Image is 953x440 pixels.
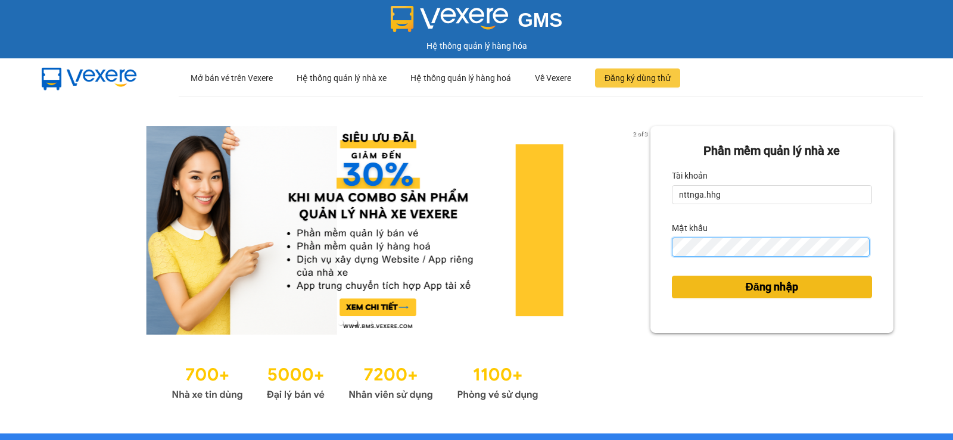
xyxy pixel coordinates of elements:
input: Mật khẩu [672,238,870,257]
li: slide item 1 [338,320,343,325]
div: Mở bán vé trên Vexere [191,59,273,97]
button: previous slide / item [60,126,76,335]
span: Đăng nhập [746,279,798,295]
div: Phần mềm quản lý nhà xe [672,142,872,160]
label: Tài khoản [672,166,708,185]
span: Đăng ký dùng thử [605,71,671,85]
li: slide item 3 [367,320,372,325]
div: Hệ thống quản lý nhà xe [297,59,387,97]
a: GMS [391,18,563,27]
div: Về Vexere [535,59,571,97]
button: Đăng nhập [672,276,872,298]
div: Hệ thống quản lý hàng hóa [3,39,950,52]
input: Tài khoản [672,185,872,204]
li: slide item 2 [353,320,357,325]
img: Statistics.png [172,358,538,404]
button: next slide / item [634,126,650,335]
p: 2 of 3 [630,126,650,142]
label: Mật khẩu [672,219,708,238]
div: Hệ thống quản lý hàng hoá [410,59,511,97]
button: Đăng ký dùng thử [595,68,680,88]
span: GMS [518,9,562,31]
img: logo 2 [391,6,509,32]
img: mbUUG5Q.png [30,58,149,98]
